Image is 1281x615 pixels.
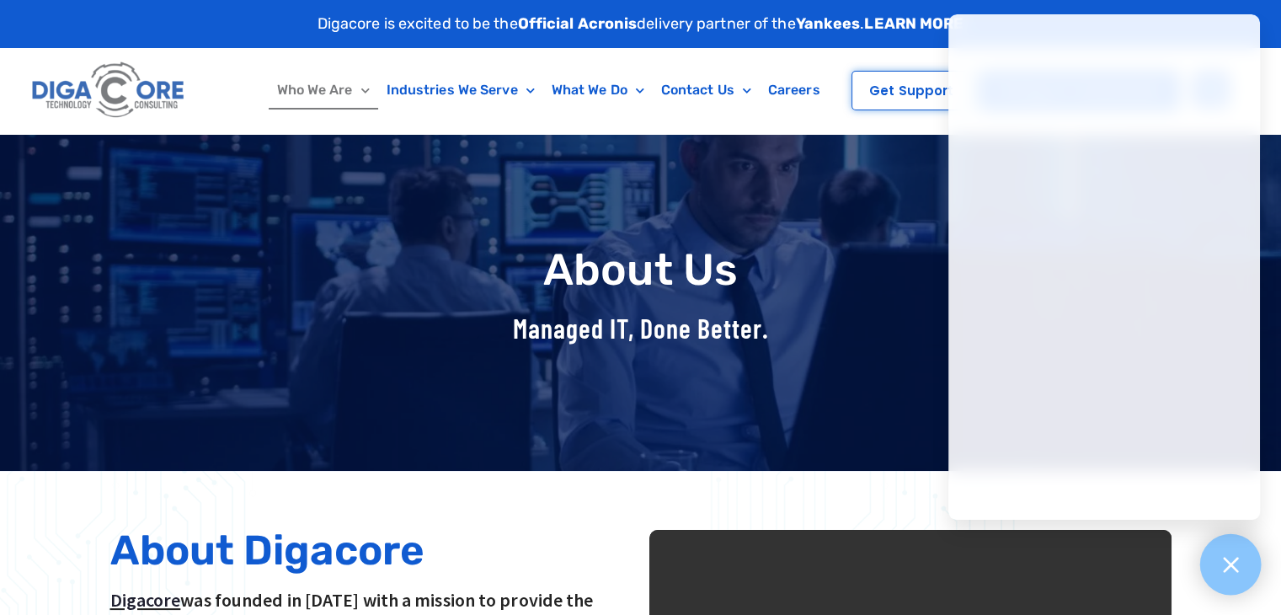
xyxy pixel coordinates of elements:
[513,312,769,344] span: Managed IT, Done Better.
[948,14,1260,520] iframe: Chatgenie Messenger
[653,71,760,110] a: Contact Us
[760,71,829,110] a: Careers
[257,71,840,110] nav: Menu
[518,14,638,33] strong: Official Acronis
[796,14,861,33] strong: Yankees
[269,71,378,110] a: Who We Are
[851,71,971,110] a: Get Support
[110,588,181,612] a: Digacore
[28,56,189,125] img: Digacore logo 1
[110,530,632,571] h2: About Digacore
[102,246,1180,294] h1: About Us
[543,71,653,110] a: What We Do
[869,84,953,97] span: Get Support
[318,13,964,35] p: Digacore is excited to be the delivery partner of the .
[864,14,963,33] a: LEARN MORE
[378,71,543,110] a: Industries We Serve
